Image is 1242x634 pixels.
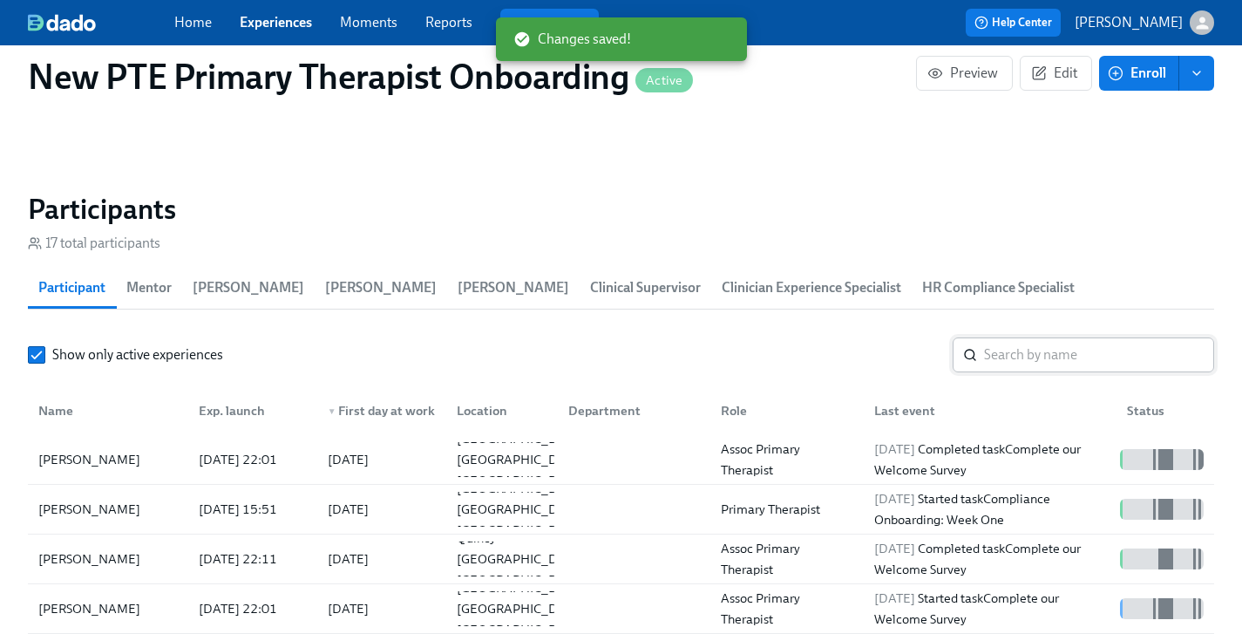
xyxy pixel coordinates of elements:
[867,400,1113,421] div: Last event
[867,439,1113,481] div: Completed task Complete our Welcome Survey
[916,56,1013,91] button: Preview
[590,276,701,300] span: Clinical Supervisor
[458,276,569,300] span: [PERSON_NAME]
[922,276,1075,300] span: HR Compliance Specialist
[867,488,1113,530] div: Started task Compliance Onboarding: Week One
[874,441,915,457] span: [DATE]
[185,393,314,428] div: Exp. launch
[31,449,185,470] div: [PERSON_NAME]
[31,549,185,569] div: [PERSON_NAME]
[31,499,185,520] div: [PERSON_NAME]
[28,234,160,253] div: 17 total participants
[38,276,105,300] span: Participant
[714,499,860,520] div: Primary Therapist
[931,65,998,82] span: Preview
[28,535,1214,584] div: [PERSON_NAME][DATE] 22:11[DATE]Quincy [GEOGRAPHIC_DATA] [GEOGRAPHIC_DATA]Assoc Primary Therapist[...
[513,30,631,49] span: Changes saved!
[31,400,185,421] div: Name
[31,393,185,428] div: Name
[635,74,693,87] span: Active
[28,56,693,98] h1: New PTE Primary Therapist Onboarding
[28,584,1214,634] div: [PERSON_NAME][DATE] 22:01[DATE][GEOGRAPHIC_DATA] [GEOGRAPHIC_DATA] [GEOGRAPHIC_DATA]Assoc Primary...
[714,400,860,421] div: Role
[328,549,369,569] div: [DATE]
[966,9,1061,37] button: Help Center
[500,9,599,37] button: Review us on G2
[874,590,915,606] span: [DATE]
[425,14,472,31] a: Reports
[867,538,1113,580] div: Completed task Complete our Welcome Survey
[867,588,1113,630] div: Started task Complete our Welcome Survey
[192,499,314,520] div: [DATE] 15:51
[450,428,592,491] div: [GEOGRAPHIC_DATA] [GEOGRAPHIC_DATA] [GEOGRAPHIC_DATA]
[450,400,554,421] div: Location
[314,393,443,428] div: ▼First day at work
[321,400,443,421] div: First day at work
[1035,65,1077,82] span: Edit
[28,435,1214,485] div: [PERSON_NAME][DATE] 22:01[DATE][GEOGRAPHIC_DATA] [GEOGRAPHIC_DATA] [GEOGRAPHIC_DATA]Assoc Primary...
[714,538,860,580] div: Assoc Primary Therapist
[443,393,554,428] div: Location
[28,14,174,31] a: dado
[1120,400,1211,421] div: Status
[240,14,312,31] a: Experiences
[31,598,185,619] div: [PERSON_NAME]
[860,393,1113,428] div: Last event
[192,598,314,619] div: [DATE] 22:01
[52,345,223,365] span: Show only active experiences
[1111,65,1166,82] span: Enroll
[450,478,592,541] div: [GEOGRAPHIC_DATA] [GEOGRAPHIC_DATA] [GEOGRAPHIC_DATA]
[328,499,369,520] div: [DATE]
[714,588,860,630] div: Assoc Primary Therapist
[328,449,369,470] div: [DATE]
[28,192,1214,227] h2: Participants
[328,598,369,619] div: [DATE]
[174,14,212,31] a: Home
[984,337,1214,372] input: Search by name
[192,549,314,569] div: [DATE] 22:11
[28,485,1214,535] div: [PERSON_NAME][DATE] 15:51[DATE][GEOGRAPHIC_DATA] [GEOGRAPHIC_DATA] [GEOGRAPHIC_DATA]Primary Thera...
[28,14,96,31] img: dado
[1075,10,1214,35] button: [PERSON_NAME]
[722,276,901,300] span: Clinician Experience Specialist
[1020,56,1092,91] button: Edit
[1075,13,1183,32] p: [PERSON_NAME]
[714,439,860,481] div: Assoc Primary Therapist
[340,14,397,31] a: Moments
[874,491,915,507] span: [DATE]
[1113,393,1211,428] div: Status
[328,407,336,416] span: ▼
[192,449,314,470] div: [DATE] 22:01
[554,393,708,428] div: Department
[450,528,592,590] div: Quincy [GEOGRAPHIC_DATA] [GEOGRAPHIC_DATA]
[974,14,1052,31] span: Help Center
[325,276,437,300] span: [PERSON_NAME]
[193,276,304,300] span: [PERSON_NAME]
[561,400,708,421] div: Department
[707,393,860,428] div: Role
[192,400,314,421] div: Exp. launch
[1179,56,1214,91] button: enroll
[126,276,172,300] span: Mentor
[1099,56,1179,91] button: Enroll
[874,541,915,556] span: [DATE]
